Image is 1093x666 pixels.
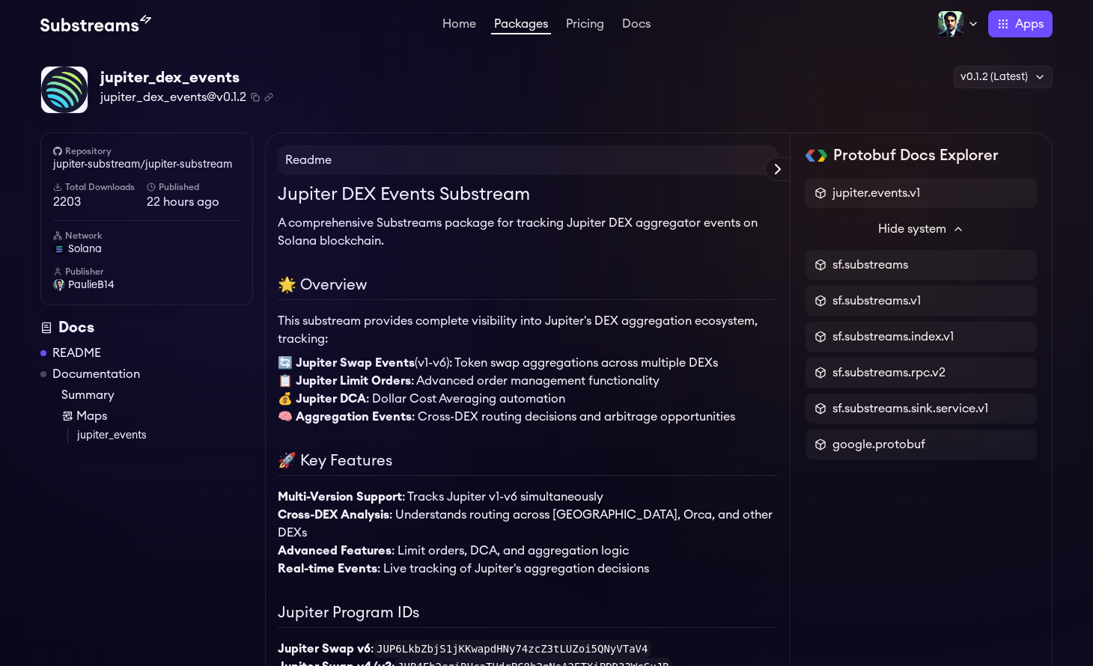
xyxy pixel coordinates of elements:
li: : Advanced order management functionality [278,372,778,390]
li: : [278,640,778,658]
li: : Tracks Jupiter v1-v6 simultaneously [278,488,778,506]
a: Documentation [52,365,140,383]
h6: Repository [53,145,240,157]
span: google.protobuf [832,436,925,453]
a: solana [53,242,240,257]
img: github [53,147,62,156]
a: Docs [619,18,654,33]
li: : Live tracking of Jupiter's aggregation decisions [278,560,778,578]
span: 2203 [53,193,147,211]
button: Hide system [806,214,1037,244]
h6: Total Downloads [53,181,147,193]
h1: Jupiter DEX Events Substream [278,181,778,208]
span: solana [68,242,102,257]
span: sf.substreams.index.v1 [832,328,954,346]
span: 22 hours ago [147,193,240,211]
span: PaulieB14 [68,278,115,293]
strong: 💰 Jupiter DCA [278,393,366,405]
a: Maps [61,407,253,425]
img: Package Logo [41,67,88,113]
a: PaulieB14 [53,278,240,293]
h2: Jupiter Program IDs [278,602,778,628]
h6: Publisher [53,266,240,278]
span: sf.substreams.v1 [832,292,921,310]
div: v0.1.2 (Latest) [954,66,1053,88]
button: Copy .spkg link to clipboard [264,93,273,102]
a: Pricing [563,18,607,33]
span: sf.substreams.sink.service.v1 [832,400,988,418]
span: sf.substreams.rpc.v2 [832,364,946,382]
li: : Understands routing across [GEOGRAPHIC_DATA], Orca, and other DEXs [278,506,778,542]
strong: Real-time Events [278,563,377,575]
p: This substream provides complete visibility into Jupiter's DEX aggregation ecosystem, tracking: [278,312,778,348]
code: JUP6LkbZbjS1jKKwapdHNy74zcZ3tLUZoi5QNyVTaV4 [374,640,651,658]
strong: Advanced Features [278,545,392,557]
img: Protobuf [806,150,827,162]
button: Copy package name and version [251,93,260,102]
div: Docs [40,317,253,338]
li: : Cross-DEX routing decisions and arbitrage opportunities [278,408,778,426]
img: User Avatar [53,279,65,291]
li: (v1-v6): Token swap aggregations across multiple DEXs [278,354,778,372]
span: Apps [1015,15,1044,33]
h2: Protobuf Docs Explorer [833,145,999,166]
div: jupiter_dex_events [100,67,273,88]
img: Profile [937,10,964,37]
strong: 🔄 Jupiter Swap Events [278,357,415,369]
a: jupiter-substream/jupiter-substream [53,157,240,172]
p: A comprehensive Substreams package for tracking Jupiter DEX aggregator events on Solana blockchain. [278,214,778,250]
strong: Cross-DEX Analysis [278,509,389,521]
strong: Multi-Version Support [278,491,402,503]
a: jupiter_events [77,428,253,443]
img: Substream's logo [40,15,151,33]
a: Home [439,18,479,33]
h2: 🌟 Overview [278,274,778,300]
a: Packages [491,18,551,34]
li: : Dollar Cost Averaging automation [278,390,778,408]
strong: 📋 Jupiter Limit Orders [278,375,411,387]
li: : Limit orders, DCA, and aggregation logic [278,542,778,560]
h6: Published [147,181,240,193]
a: Summary [61,386,253,404]
span: Hide system [878,220,946,238]
span: jupiter_dex_events@v0.1.2 [100,88,246,106]
h2: 🚀 Key Features [278,450,778,476]
img: solana [53,243,65,255]
h4: Readme [278,145,778,175]
img: Map icon [61,410,73,422]
span: jupiter.events.v1 [832,184,920,202]
span: sf.substreams [832,256,908,274]
h6: Network [53,230,240,242]
strong: 🧠 Aggregation Events [278,411,412,423]
strong: Jupiter Swap v6 [278,643,371,655]
a: README [52,344,101,362]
